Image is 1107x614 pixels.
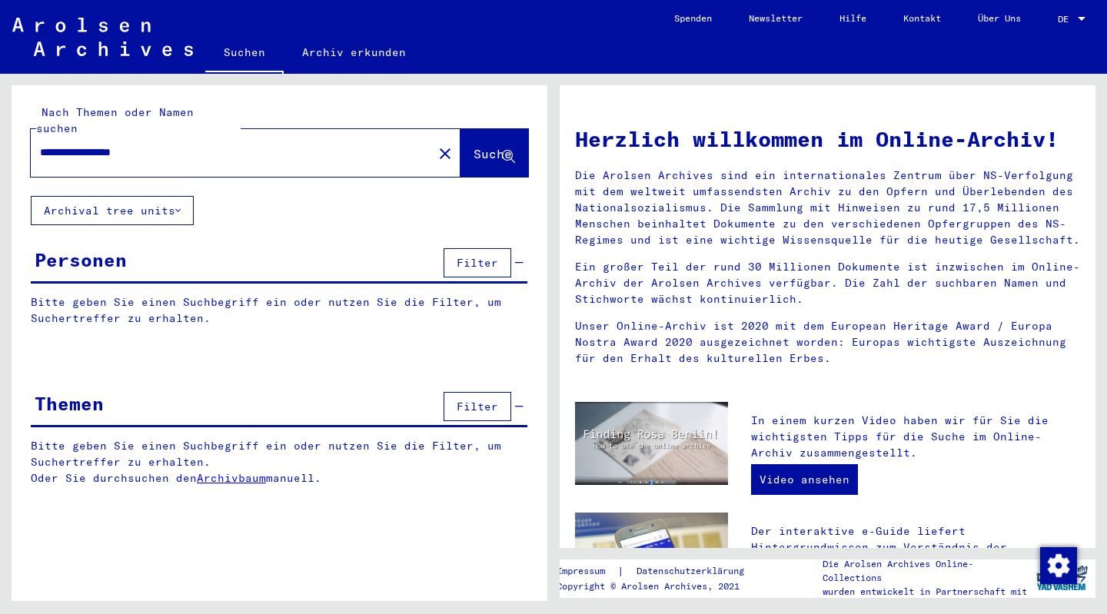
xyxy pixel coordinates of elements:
button: Filter [444,392,511,421]
p: Copyright © Arolsen Archives, 2021 [557,579,763,593]
p: Bitte geben Sie einen Suchbegriff ein oder nutzen Sie die Filter, um Suchertreffer zu erhalten. O... [31,438,528,486]
a: Impressum [557,563,617,579]
h1: Herzlich willkommen im Online-Archiv! [575,123,1080,155]
button: Archival tree units [31,196,194,225]
p: Die Arolsen Archives Online-Collections [823,557,1029,585]
button: Suche [460,129,528,177]
a: Archivbaum [197,471,266,485]
div: | [557,563,763,579]
p: Die Arolsen Archives sind ein internationales Zentrum über NS-Verfolgung mit dem weltweit umfasse... [575,168,1080,248]
div: Personen [35,246,127,274]
p: Ein großer Teil der rund 30 Millionen Dokumente ist inzwischen im Online-Archiv der Arolsen Archi... [575,259,1080,307]
div: Themen [35,390,104,417]
a: Suchen [205,34,284,74]
a: Video ansehen [751,464,858,495]
img: Arolsen_neg.svg [12,18,193,56]
p: wurden entwickelt in Partnerschaft mit [823,585,1029,599]
p: Bitte geben Sie einen Suchbegriff ein oder nutzen Sie die Filter, um Suchertreffer zu erhalten. [31,294,527,327]
a: Datenschutzerklärung [624,563,763,579]
span: DE [1058,14,1075,25]
span: Filter [457,400,498,413]
p: Unser Online-Archiv ist 2020 mit dem European Heritage Award / Europa Nostra Award 2020 ausgezeic... [575,318,1080,367]
span: Suche [474,146,512,161]
mat-label: Nach Themen oder Namen suchen [36,105,194,135]
p: In einem kurzen Video haben wir für Sie die wichtigsten Tipps für die Suche im Online-Archiv zusa... [751,413,1080,461]
div: Zustimmung ändern [1039,546,1076,583]
img: yv_logo.png [1033,559,1091,597]
a: Archiv erkunden [284,34,424,71]
img: Zustimmung ändern [1040,547,1077,584]
button: Clear [430,138,460,168]
button: Filter [444,248,511,277]
img: video.jpg [575,402,728,485]
span: Filter [457,256,498,270]
mat-icon: close [436,144,454,163]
